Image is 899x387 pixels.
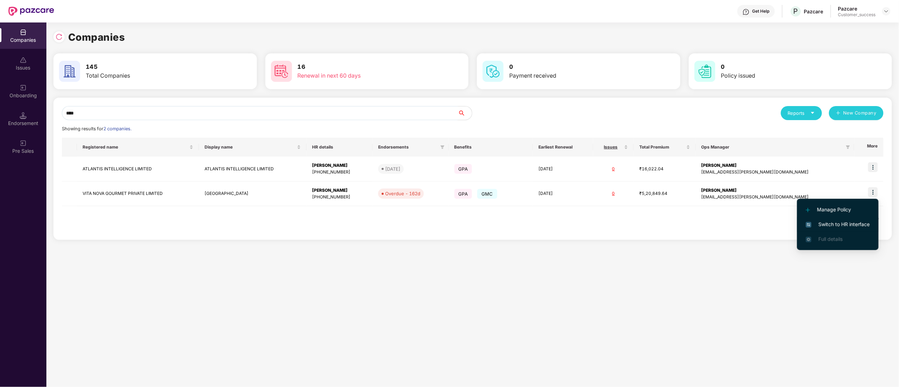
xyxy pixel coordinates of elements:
[806,206,870,214] span: Manage Policy
[458,110,472,116] span: search
[884,8,889,14] img: svg+xml;base64,PHN2ZyBpZD0iRHJvcGRvd24tMzJ4MzIiIHhtbG5zPSJodHRwOi8vd3d3LnczLm9yZy8yMDAwL3N2ZyIgd2...
[639,166,690,172] div: ₹16,022.04
[454,164,472,174] span: GPA
[477,189,497,199] span: GMC
[593,138,634,157] th: Issues
[845,143,852,151] span: filter
[701,187,849,194] div: [PERSON_NAME]
[20,84,27,91] img: svg+xml;base64,PHN2ZyB3aWR0aD0iMjAiIGhlaWdodD0iMjAiIHZpZXdCb3g9IjAgMCAyMCAyMCIgZmlsbD0ibm9uZSIgeG...
[20,140,27,147] img: svg+xml;base64,PHN2ZyB3aWR0aD0iMjAiIGhlaWdodD0iMjAiIHZpZXdCb3g9IjAgMCAyMCAyMCIgZmlsbD0ibm9uZSIgeG...
[20,112,27,119] img: svg+xml;base64,PHN2ZyB3aWR0aD0iMTQuNSIgaGVpZ2h0PSIxNC41IiB2aWV3Qm94PSIwIDAgMTYgMTYiIGZpbGw9Im5vbm...
[483,61,504,82] img: svg+xml;base64,PHN2ZyB4bWxucz0iaHR0cDovL3d3dy53My5vcmcvMjAwMC9zdmciIHdpZHRoPSI2MCIgaGVpZ2h0PSI2MC...
[68,29,125,45] h1: Companies
[298,71,424,80] div: Renewal in next 60 days
[62,126,131,131] span: Showing results for
[59,61,80,82] img: svg+xml;base64,PHN2ZyB4bWxucz0iaHR0cDovL3d3dy53My5vcmcvMjAwMC9zdmciIHdpZHRoPSI2MCIgaGVpZ2h0PSI2MC...
[8,7,54,16] img: New Pazcare Logo
[599,144,623,150] span: Issues
[788,110,815,117] div: Reports
[838,12,876,18] div: Customer_success
[806,222,811,228] img: svg+xml;base64,PHN2ZyB4bWxucz0iaHR0cDovL3d3dy53My5vcmcvMjAwMC9zdmciIHdpZHRoPSIxNiIgaGVpZ2h0PSIxNi...
[843,110,877,117] span: New Company
[312,162,367,169] div: [PERSON_NAME]
[743,8,750,15] img: svg+xml;base64,PHN2ZyBpZD0iSGVscC0zMngzMiIgeG1sbnM9Imh0dHA6Ly93d3cudzMub3JnLzIwMDAvc3ZnIiB3aWR0aD...
[806,221,870,228] span: Switch to HR interface
[854,138,884,157] th: More
[804,8,823,15] div: Pazcare
[868,162,878,172] img: icon
[752,8,770,14] div: Get Help
[819,236,843,242] span: Full details
[385,165,400,172] div: [DATE]
[378,144,437,150] span: Endorsements
[639,190,690,197] div: ₹5,20,849.64
[533,138,593,157] th: Earliest Renewal
[449,138,533,157] th: Benefits
[77,138,199,157] th: Registered name
[701,162,849,169] div: [PERSON_NAME]
[20,57,27,64] img: svg+xml;base64,PHN2ZyBpZD0iSXNzdWVzX2Rpc2FibGVkIiB4bWxucz0iaHR0cDovL3d3dy53My5vcmcvMjAwMC9zdmciIH...
[439,143,446,151] span: filter
[312,169,367,176] div: [PHONE_NUMBER]
[312,187,367,194] div: [PERSON_NAME]
[533,182,593,206] td: [DATE]
[509,71,635,80] div: Payment received
[199,182,306,206] td: [GEOGRAPHIC_DATA]
[86,63,212,72] h3: 145
[83,144,188,150] span: Registered name
[205,144,296,150] span: Display name
[639,144,685,150] span: Total Premium
[806,237,811,242] img: svg+xml;base64,PHN2ZyB4bWxucz0iaHR0cDovL3d3dy53My5vcmcvMjAwMC9zdmciIHdpZHRoPSIxNi4zNjMiIGhlaWdodD...
[199,157,306,182] td: ATLANTIS INTELLIGENCE LIMITED
[103,126,131,131] span: 2 companies.
[458,106,472,120] button: search
[312,194,367,201] div: [PHONE_NUMBER]
[694,61,716,82] img: svg+xml;base64,PHN2ZyB4bWxucz0iaHR0cDovL3d3dy53My5vcmcvMjAwMC9zdmciIHdpZHRoPSI2MCIgaGVpZ2h0PSI2MC...
[454,189,472,199] span: GPA
[56,33,63,40] img: svg+xml;base64,PHN2ZyBpZD0iUmVsb2FkLTMyeDMyIiB4bWxucz0iaHR0cDovL3d3dy53My5vcmcvMjAwMC9zdmciIHdpZH...
[86,71,212,80] div: Total Companies
[846,145,850,149] span: filter
[810,111,815,115] span: caret-down
[721,63,847,72] h3: 0
[385,190,420,197] div: Overdue - 162d
[271,61,292,82] img: svg+xml;base64,PHN2ZyB4bWxucz0iaHR0cDovL3d3dy53My5vcmcvMjAwMC9zdmciIHdpZHRoPSI2MCIgaGVpZ2h0PSI2MC...
[440,145,445,149] span: filter
[829,106,884,120] button: plusNew Company
[836,111,841,116] span: plus
[306,138,373,157] th: HR details
[701,169,849,176] div: [EMAIL_ADDRESS][PERSON_NAME][DOMAIN_NAME]
[599,166,628,172] div: 0
[721,71,847,80] div: Policy issued
[20,29,27,36] img: svg+xml;base64,PHN2ZyBpZD0iQ29tcGFuaWVzIiB4bWxucz0iaHR0cDovL3d3dy53My5vcmcvMjAwMC9zdmciIHdpZHRoPS...
[509,63,635,72] h3: 0
[199,138,306,157] th: Display name
[77,157,199,182] td: ATLANTIS INTELLIGENCE LIMITED
[298,63,424,72] h3: 16
[77,182,199,206] td: VITA NOVA GOURMET PRIVATE LIMITED
[533,157,593,182] td: [DATE]
[599,190,628,197] div: 0
[806,208,810,212] img: svg+xml;base64,PHN2ZyB4bWxucz0iaHR0cDovL3d3dy53My5vcmcvMjAwMC9zdmciIHdpZHRoPSIxMi4yMDEiIGhlaWdodD...
[701,144,843,150] span: Ops Manager
[634,138,696,157] th: Total Premium
[794,7,798,15] span: P
[838,5,876,12] div: Pazcare
[868,187,878,197] img: icon
[701,194,849,201] div: [EMAIL_ADDRESS][PERSON_NAME][DOMAIN_NAME]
